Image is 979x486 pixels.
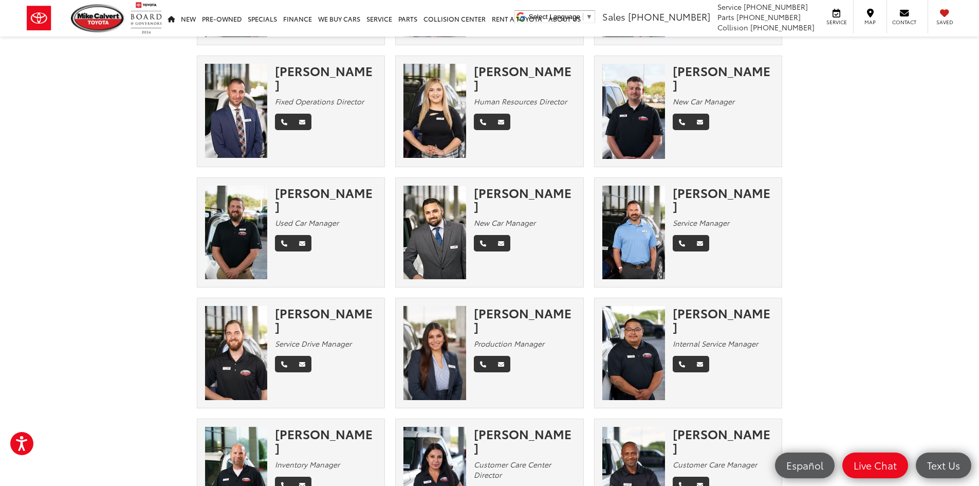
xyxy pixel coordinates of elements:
[492,356,510,372] a: Email
[205,306,268,400] img: James Bagwell
[474,306,576,333] div: [PERSON_NAME]
[71,4,125,32] img: Mike Calvert Toyota
[474,338,544,349] em: Production Manager
[933,19,956,26] span: Saved
[673,96,734,106] em: New Car Manager
[691,114,709,130] a: Email
[842,453,908,478] a: Live Chat
[293,114,311,130] a: Email
[922,459,965,472] span: Text Us
[275,235,293,251] a: Phone
[892,19,916,26] span: Contact
[673,114,691,130] a: Phone
[736,12,801,22] span: [PHONE_NUMBER]
[474,235,492,251] a: Phone
[673,338,758,349] em: Internal Service Manager
[602,306,665,400] img: Paco Mendoza
[859,19,881,26] span: Map
[717,2,742,12] span: Service
[403,186,466,280] img: Kris Bell
[586,13,593,21] span: ▼
[602,186,665,280] img: Eric Majors
[673,356,691,372] a: Phone
[474,356,492,372] a: Phone
[275,96,364,106] em: Fixed Operations Director
[275,218,339,228] em: Used Car Manager
[474,218,535,228] em: New Car Manager
[717,22,748,32] span: Collision
[775,453,835,478] a: Español
[474,459,551,480] em: Customer Care Center Director
[275,356,293,372] a: Phone
[750,22,815,32] span: [PHONE_NUMBER]
[205,186,268,280] img: Ryan Hayes
[275,427,377,454] div: [PERSON_NAME]
[474,427,576,454] div: [PERSON_NAME]
[474,64,576,91] div: [PERSON_NAME]
[275,186,377,213] div: [PERSON_NAME]
[275,64,377,91] div: [PERSON_NAME]
[474,186,576,213] div: [PERSON_NAME]
[275,338,352,349] em: Service Drive Manager
[673,459,757,470] em: Customer Care Manager
[492,114,510,130] a: Email
[691,356,709,372] a: Email
[673,186,774,213] div: [PERSON_NAME]
[916,453,971,478] a: Text Us
[628,10,710,23] span: [PHONE_NUMBER]
[673,64,774,91] div: [PERSON_NAME]
[602,64,665,158] img: Rickey George
[781,459,828,472] span: Español
[275,306,377,333] div: [PERSON_NAME]
[474,96,567,106] em: Human Resources Director
[474,114,492,130] a: Phone
[275,114,293,130] a: Phone
[403,306,466,400] img: Faith Pretre
[673,427,774,454] div: [PERSON_NAME]
[403,64,466,158] img: Olivia Ellenberger
[673,218,729,228] em: Service Manager
[691,235,709,251] a: Email
[205,64,268,158] img: Matthew Winston
[293,356,311,372] a: Email
[275,459,340,470] em: Inventory Manager
[744,2,808,12] span: [PHONE_NUMBER]
[825,19,848,26] span: Service
[602,10,625,23] span: Sales
[293,235,311,251] a: Email
[717,12,734,22] span: Parts
[492,235,510,251] a: Email
[673,306,774,333] div: [PERSON_NAME]
[848,459,902,472] span: Live Chat
[673,235,691,251] a: Phone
